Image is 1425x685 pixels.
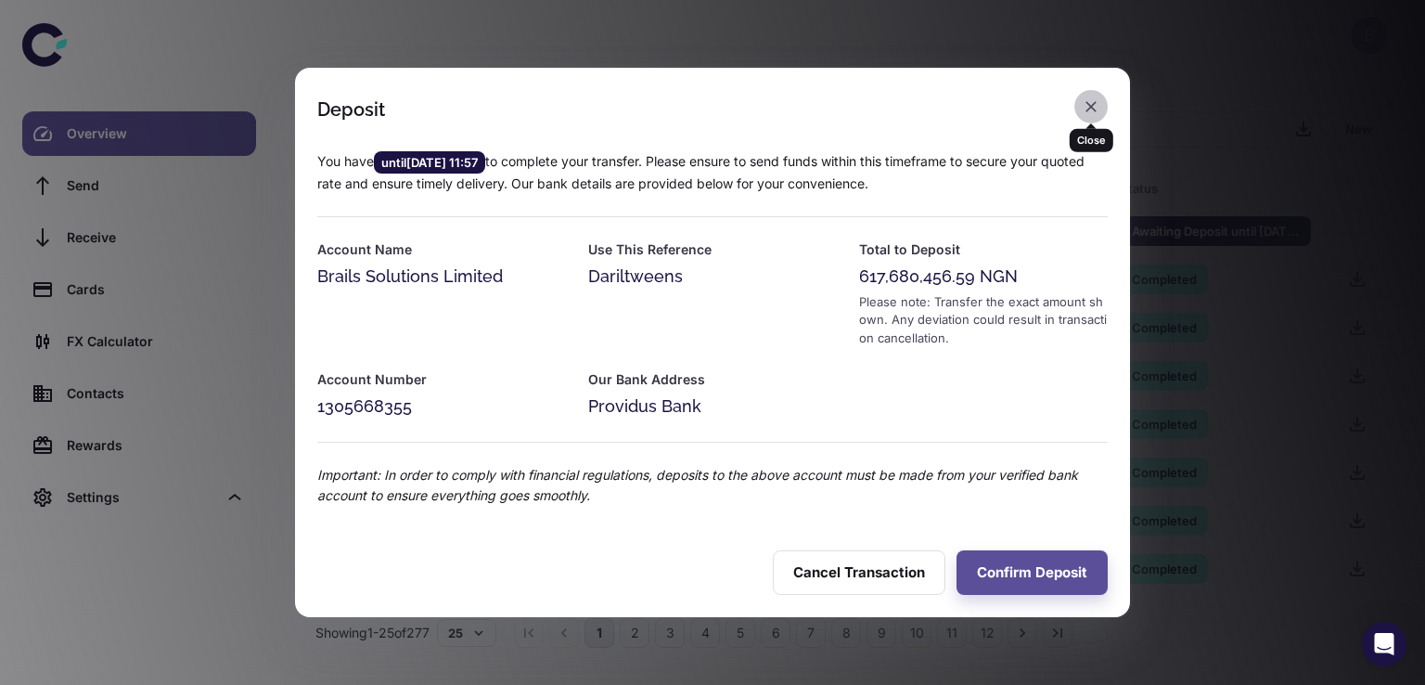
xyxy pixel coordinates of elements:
h6: Account Name [317,239,566,260]
h6: Total to Deposit [859,239,1108,260]
div: 617,680,456.59 NGN [859,264,1108,290]
div: Close [1070,129,1113,152]
p: Important: In order to comply with financial regulations, deposits to the above account must be m... [317,465,1108,506]
div: Please note: Transfer the exact amount shown. Any deviation could result in transaction cancellat... [859,293,1108,348]
h6: Use This Reference [588,239,837,260]
button: Confirm Deposit [956,550,1108,595]
div: Open Intercom Messenger [1362,622,1406,666]
h6: Account Number [317,369,566,390]
button: Cancel Transaction [773,550,945,595]
div: 1305668355 [317,394,566,420]
div: Brails Solutions Limited [317,264,566,290]
div: Deposit [317,98,385,121]
div: Providus Bank [588,394,837,420]
div: Dariltweens [588,264,837,290]
h6: Our Bank Address [588,369,837,390]
span: until [DATE] 11:57 [374,153,485,172]
p: You have to complete your transfer. Please ensure to send funds within this timeframe to secure y... [317,151,1108,194]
